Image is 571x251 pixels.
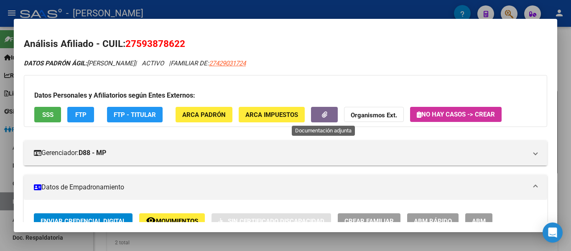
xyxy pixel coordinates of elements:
[407,213,459,229] button: ABM Rápido
[239,107,305,122] button: ARCA Impuestos
[414,217,452,225] span: ABM Rápido
[107,107,163,122] button: FTP - Titular
[344,107,404,122] button: Organismos Ext.
[24,60,135,67] span: [PERSON_NAME]
[245,111,298,119] span: ARCA Impuestos
[114,111,156,119] span: FTP - Titular
[42,111,54,119] span: SSS
[75,111,87,119] span: FTP
[410,107,502,122] button: No hay casos -> Crear
[41,217,126,225] span: Enviar Credencial Digital
[24,60,246,67] i: | ACTIVO |
[156,217,198,225] span: Movimientos
[79,148,106,158] strong: D88 - MP
[139,213,205,229] button: Movimientos
[228,217,324,225] span: Sin Certificado Discapacidad
[209,60,246,67] span: 27429031724
[543,223,563,243] div: Open Intercom Messenger
[34,91,537,101] h3: Datos Personales y Afiliatorios según Entes Externos:
[125,38,185,49] span: 27593878622
[212,213,331,229] button: Sin Certificado Discapacidad
[465,213,492,229] button: ABM
[472,217,486,225] span: ABM
[171,60,246,67] span: FAMILIAR DE:
[24,175,547,200] mat-expansion-panel-header: Datos de Empadronamiento
[34,182,527,192] mat-panel-title: Datos de Empadronamiento
[34,107,61,122] button: SSS
[24,37,547,51] h2: Análisis Afiliado - CUIL:
[34,213,133,229] button: Enviar Credencial Digital
[351,111,397,119] strong: Organismos Ext.
[146,215,156,225] mat-icon: remove_red_eye
[24,140,547,166] mat-expansion-panel-header: Gerenciador:D88 - MP
[417,111,495,118] span: No hay casos -> Crear
[34,148,527,158] mat-panel-title: Gerenciador:
[338,213,400,229] button: Crear Familiar
[344,217,394,225] span: Crear Familiar
[176,107,232,122] button: ARCA Padrón
[182,111,226,119] span: ARCA Padrón
[24,60,87,67] strong: DATOS PADRÓN ÁGIL:
[67,107,94,122] button: FTP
